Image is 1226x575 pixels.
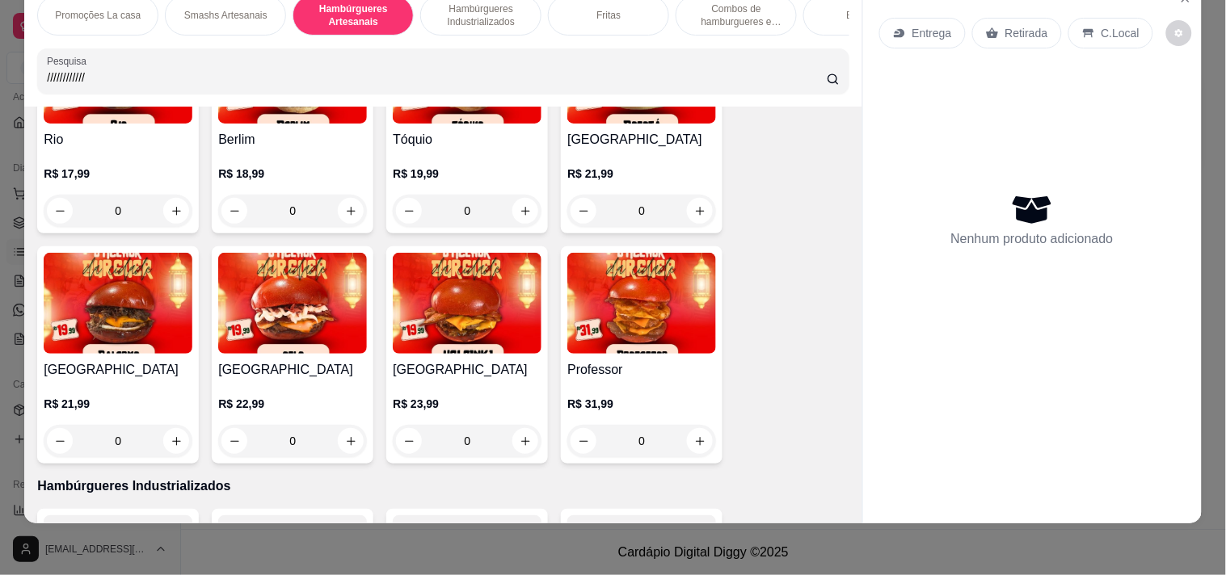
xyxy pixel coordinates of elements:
[567,166,716,182] p: R$ 21,99
[44,166,192,182] p: R$ 17,99
[951,229,1114,249] p: Nenhum produto adicionado
[393,130,541,149] h4: Tóquio
[44,396,192,412] p: R$ 21,99
[393,166,541,182] p: R$ 19,99
[44,360,192,380] h4: [GEOGRAPHIC_DATA]
[567,130,716,149] h4: [GEOGRAPHIC_DATA]
[393,396,541,412] p: R$ 23,99
[567,396,716,412] p: R$ 31,99
[434,2,528,28] p: Hambúrgueres Industrializados
[218,396,367,412] p: R$ 22,99
[1005,25,1048,41] p: Retirada
[37,476,849,496] p: Hambúrgueres Industrializados
[567,253,716,354] img: product-image
[912,25,952,41] p: Entrega
[44,130,192,149] h4: Rio
[55,9,141,22] p: Promoções La casa
[596,9,621,22] p: Fritas
[847,9,882,22] p: Bebidas
[393,360,541,380] h4: [GEOGRAPHIC_DATA]
[47,54,92,68] label: Pesquisa
[218,253,367,354] img: product-image
[306,2,400,28] p: Hambúrgueres Artesanais
[689,2,783,28] p: Combos de hamburgueres e fritas
[1166,20,1192,46] button: decrease-product-quantity
[218,130,367,149] h4: Berlim
[1102,25,1140,41] p: C.Local
[393,253,541,354] img: product-image
[218,166,367,182] p: R$ 18,99
[218,360,367,380] h4: [GEOGRAPHIC_DATA]
[44,253,192,354] img: product-image
[567,360,716,380] h4: Professor
[184,9,268,22] p: Smashs Artesanais
[47,69,827,86] input: Pesquisa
